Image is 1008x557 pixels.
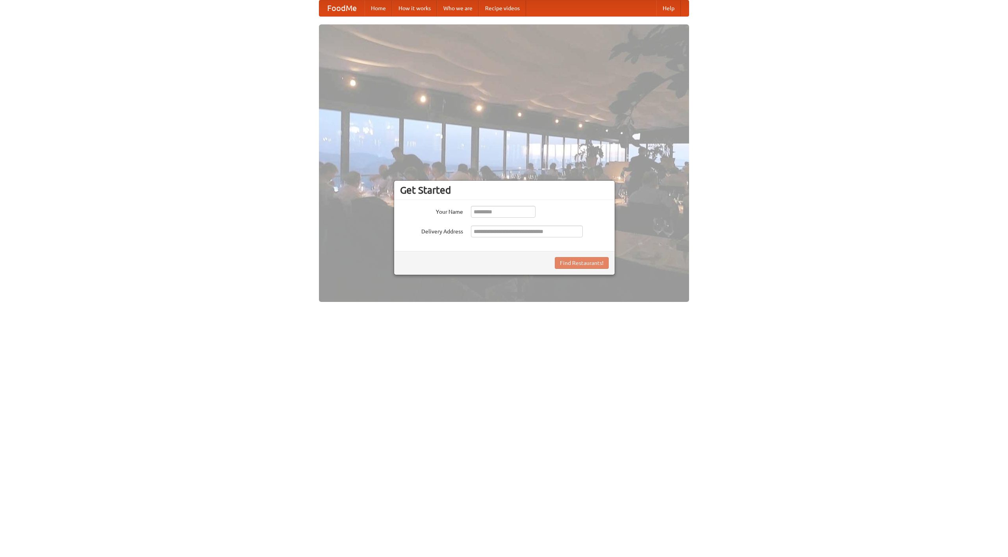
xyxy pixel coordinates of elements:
a: Who we are [437,0,479,16]
label: Delivery Address [400,226,463,235]
a: Help [656,0,681,16]
button: Find Restaurants! [555,257,609,269]
h3: Get Started [400,184,609,196]
a: FoodMe [319,0,365,16]
a: Home [365,0,392,16]
label: Your Name [400,206,463,216]
a: How it works [392,0,437,16]
a: Recipe videos [479,0,526,16]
